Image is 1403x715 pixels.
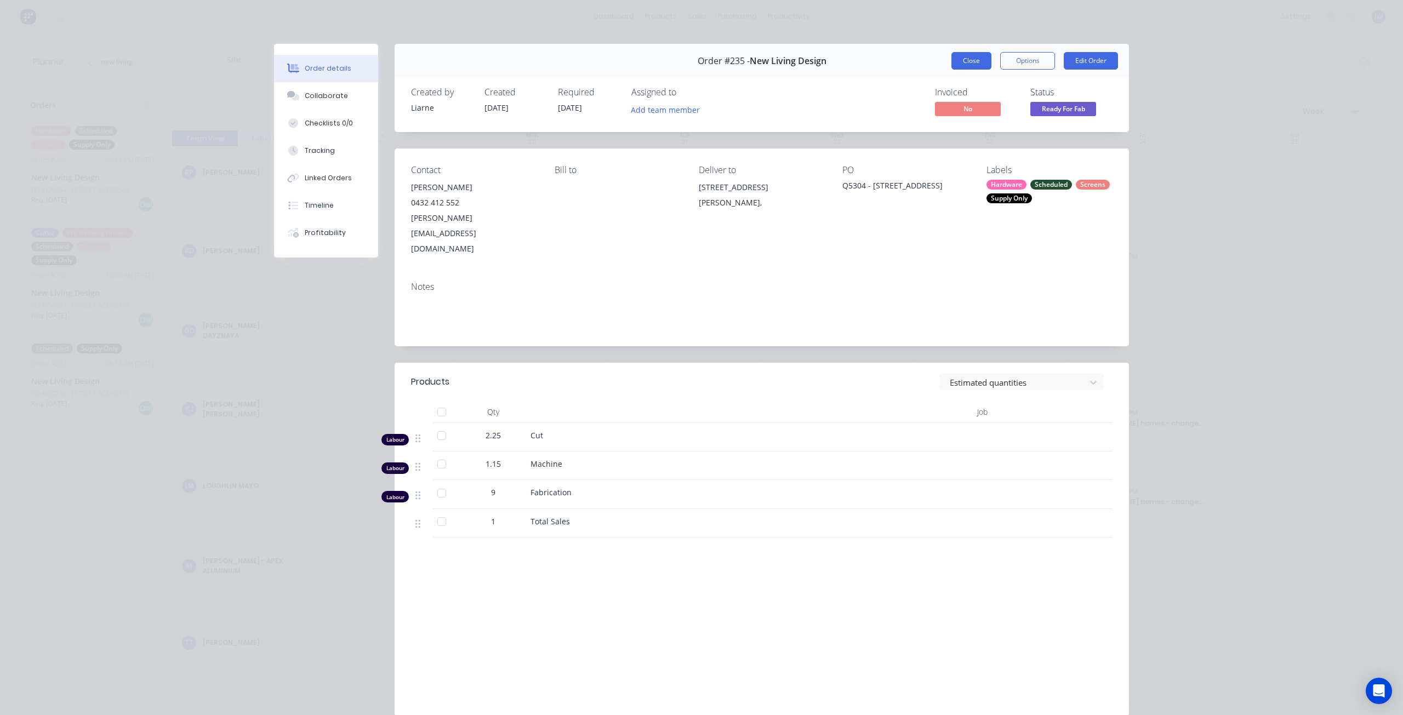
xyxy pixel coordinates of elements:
[411,180,537,256] div: [PERSON_NAME]0432 412 552[PERSON_NAME][EMAIL_ADDRESS][DOMAIN_NAME]
[1030,87,1113,98] div: Status
[699,180,825,215] div: [STREET_ADDRESS][PERSON_NAME],
[411,210,537,256] div: [PERSON_NAME][EMAIL_ADDRESS][DOMAIN_NAME]
[274,55,378,82] button: Order details
[305,91,348,101] div: Collaborate
[411,282,1113,292] div: Notes
[491,487,495,498] span: 9
[305,118,353,128] div: Checklists 0/0
[625,102,706,117] button: Add team member
[842,180,968,195] div: Q5304 - [STREET_ADDRESS]
[411,195,537,210] div: 0432 412 552
[274,137,378,164] button: Tracking
[1366,678,1392,704] div: Open Intercom Messenger
[274,110,378,137] button: Checklists 0/0
[305,173,352,183] div: Linked Orders
[986,165,1113,175] div: Labels
[1000,52,1055,70] button: Options
[274,192,378,219] button: Timeline
[411,375,449,388] div: Products
[274,164,378,192] button: Linked Orders
[274,82,378,110] button: Collaborate
[699,165,825,175] div: Deliver to
[381,462,409,474] div: Labour
[558,87,618,98] div: Required
[531,459,562,469] span: Machine
[699,180,825,195] div: [STREET_ADDRESS]
[491,516,495,527] span: 1
[951,52,991,70] button: Close
[305,64,351,73] div: Order details
[1030,102,1096,116] span: Ready For Fab
[274,219,378,247] button: Profitability
[842,165,968,175] div: PO
[381,491,409,502] div: Labour
[531,516,570,527] span: Total Sales
[699,195,825,210] div: [PERSON_NAME],
[486,430,501,441] span: 2.25
[305,201,334,210] div: Timeline
[698,56,750,66] span: Order #235 -
[460,401,526,423] div: Qty
[305,146,335,156] div: Tracking
[381,434,409,445] div: Labour
[1030,102,1096,118] button: Ready For Fab
[411,180,537,195] div: [PERSON_NAME]
[411,87,471,98] div: Created by
[531,487,572,497] span: Fabrication
[935,102,1001,116] span: No
[558,102,582,113] span: [DATE]
[484,87,545,98] div: Created
[305,228,346,238] div: Profitability
[631,87,741,98] div: Assigned to
[411,102,471,113] div: Liarne
[986,193,1032,203] div: Supply Only
[935,87,1017,98] div: Invoiced
[531,430,543,441] span: Cut
[750,56,826,66] span: New Living Design
[411,165,537,175] div: Contact
[910,401,992,423] div: Job
[631,102,706,117] button: Add team member
[555,165,681,175] div: Bill to
[1064,52,1118,70] button: Edit Order
[484,102,509,113] span: [DATE]
[1030,180,1072,190] div: Scheduled
[486,458,501,470] span: 1.15
[1076,180,1110,190] div: Screens
[986,180,1026,190] div: Hardware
